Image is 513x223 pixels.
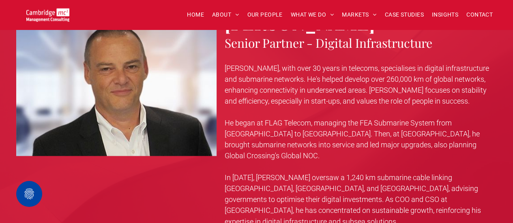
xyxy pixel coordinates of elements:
a: CONTACT [462,8,497,21]
span: [PERSON_NAME], with over 30 years in telecoms, specialises in digital infrastructure and submarin... [225,64,489,105]
span: Senior Partner - Digital Infrastructure [225,35,432,51]
a: OUR PEOPLE [243,8,286,21]
a: INSIGHTS [428,8,462,21]
span: He began at FLAG Telecom, managing the FEA Submarine System from [GEOGRAPHIC_DATA] to [GEOGRAPHIC... [225,119,480,160]
a: CASE STUDIES [381,8,428,21]
img: Simon Vye [16,14,217,156]
a: ABOUT [208,8,243,21]
img: Go to Homepage [26,8,69,21]
a: HOME [183,8,208,21]
a: WHAT WE DO [287,8,338,21]
a: MARKETS [338,8,380,21]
